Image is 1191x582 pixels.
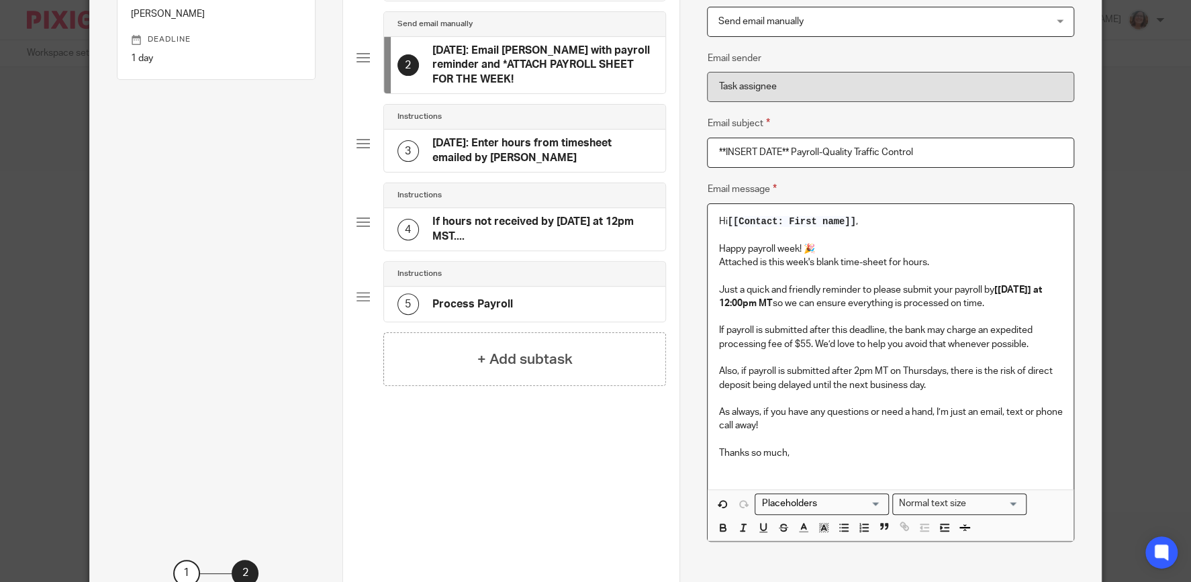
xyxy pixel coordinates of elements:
label: Email subject [707,115,769,131]
h4: Send email manually [397,19,473,30]
p: If payroll is submitted after this deadline, the bank may charge an expedited processing fee of $... [718,324,1062,351]
div: Placeholders [755,493,889,514]
p: [PERSON_NAME] [131,7,301,21]
p: Attached is this week's blank time-sheet for hours. [718,256,1062,269]
span: Normal text size [896,497,969,511]
p: Deadline [131,34,301,45]
div: 4 [397,219,419,240]
input: Search for option [970,497,1018,511]
span: Send email manually [718,17,803,26]
p: Just a quick and friendly reminder to please submit your payroll by so we can ensure everything i... [718,283,1062,311]
p: 1 day [131,52,301,65]
h4: [DATE]: Email [PERSON_NAME] with payroll reminder and *ATTACH PAYROLL SHEET FOR THE WEEK! [432,44,653,87]
p: Happy payroll week! 🎉 [718,242,1062,256]
p: Thanks so much, [718,446,1062,460]
label: Email message [707,181,776,197]
div: Search for option [755,493,889,514]
h4: Instructions [397,111,442,122]
input: Subject [707,138,1074,168]
label: Email sender [707,52,761,65]
p: Hi , [718,215,1062,228]
h4: Process Payroll [432,297,513,311]
div: 3 [397,140,419,162]
p: Also, if payroll is submitted after 2pm MT on Thursdays, there is the risk of direct deposit bein... [718,365,1062,392]
strong: [[DATE]] at 12:00pm MT [718,285,1043,308]
h4: [DATE]: Enter hours from timesheet emailed by [PERSON_NAME] [432,136,653,165]
span: [[Contact: First name]] [727,216,855,227]
h4: Instructions [397,190,442,201]
div: 2 [397,54,419,76]
h4: If hours not received by [DATE] at 12pm MST.... [432,215,653,244]
h4: + Add subtask [477,349,572,370]
div: 5 [397,293,419,315]
div: Text styles [892,493,1027,514]
div: Search for option [892,493,1027,514]
input: Search for option [757,497,881,511]
h4: Instructions [397,269,442,279]
p: As always, if you have any questions or need a hand, I’m just an email, text or phone call away! [718,405,1062,433]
